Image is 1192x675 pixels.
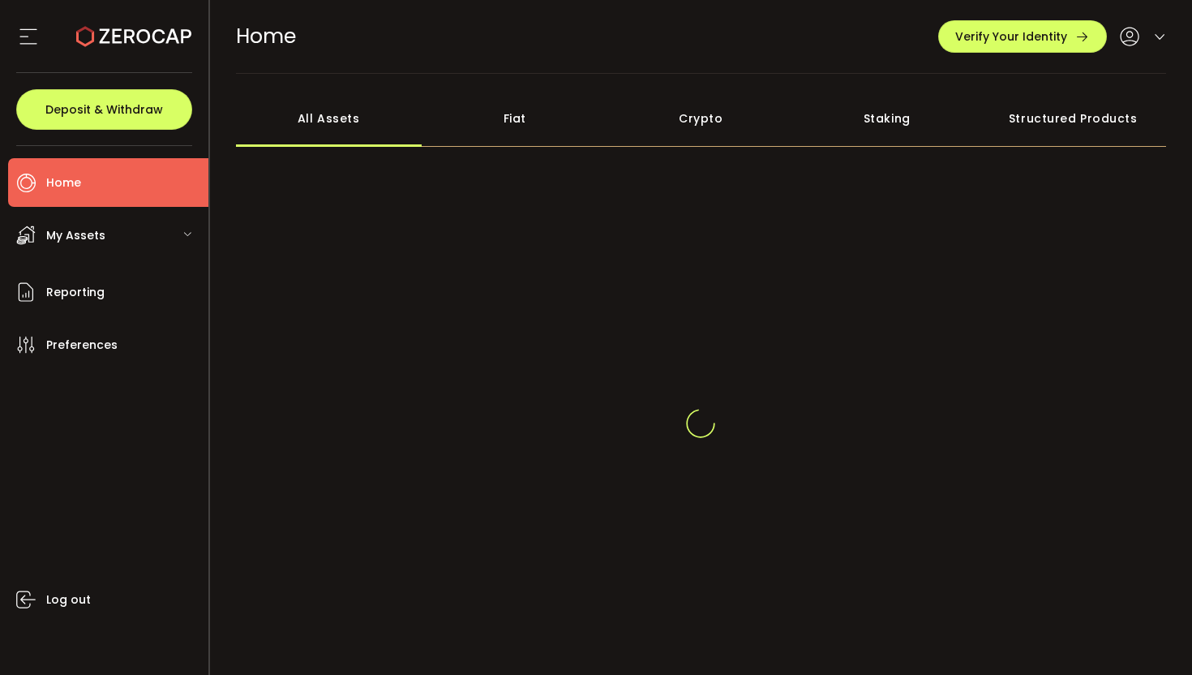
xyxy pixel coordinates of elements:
[422,90,608,147] div: Fiat
[45,104,163,115] span: Deposit & Withdraw
[236,22,296,50] span: Home
[46,281,105,304] span: Reporting
[236,90,422,147] div: All Assets
[46,171,81,195] span: Home
[16,89,192,130] button: Deposit & Withdraw
[46,224,105,247] span: My Assets
[608,90,795,147] div: Crypto
[955,31,1067,42] span: Verify Your Identity
[46,333,118,357] span: Preferences
[938,20,1107,53] button: Verify Your Identity
[46,588,91,612] span: Log out
[794,90,980,147] div: Staking
[980,90,1167,147] div: Structured Products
